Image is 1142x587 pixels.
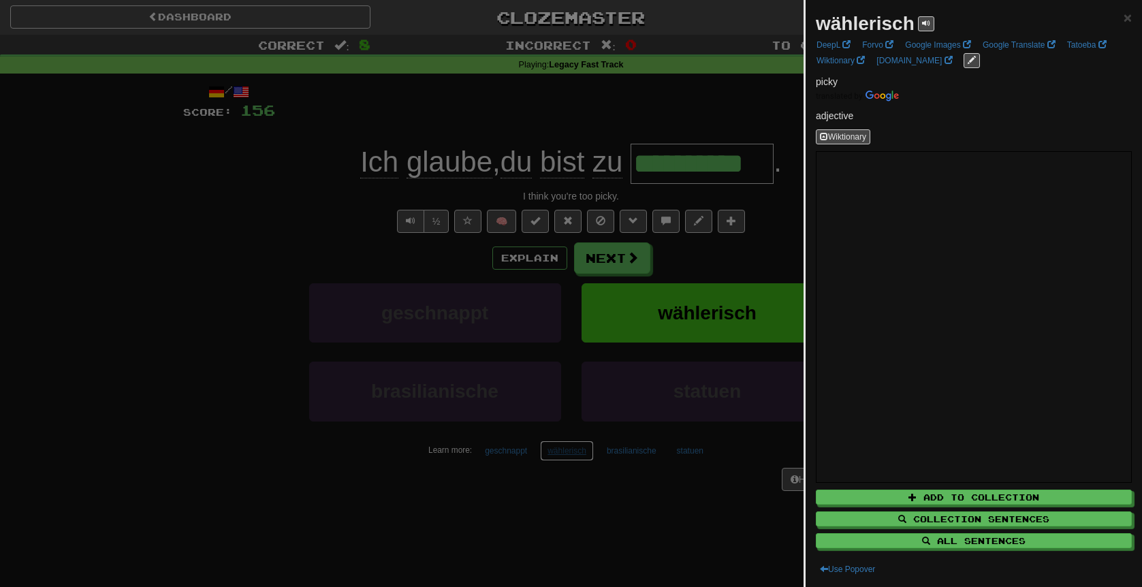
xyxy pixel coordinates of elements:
button: Close [1124,10,1132,25]
a: Forvo [858,37,898,52]
a: Tatoeba [1063,37,1111,52]
p: adjective [816,109,1132,123]
a: [DOMAIN_NAME] [872,53,956,68]
button: Collection Sentences [816,511,1132,526]
a: Google Translate [979,37,1060,52]
span: × [1124,10,1132,25]
strong: wählerisch [816,13,915,34]
button: All Sentences [816,533,1132,548]
button: Use Popover [816,562,879,577]
button: edit links [964,53,980,68]
button: Wiktionary [816,129,870,144]
span: picky [816,76,838,87]
a: Wiktionary [812,53,869,68]
button: Add to Collection [816,490,1132,505]
a: DeepL [812,37,855,52]
img: Color short [816,91,899,101]
a: Google Images [901,37,975,52]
